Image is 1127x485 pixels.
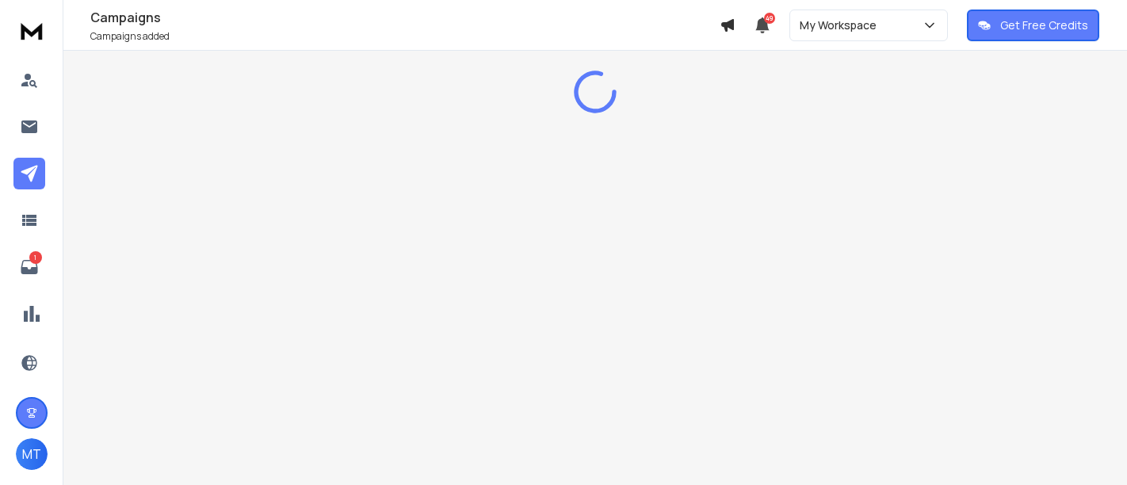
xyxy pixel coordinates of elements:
img: logo [16,16,48,45]
p: 1 [29,251,42,264]
button: MT [16,438,48,470]
button: Get Free Credits [967,10,1099,41]
p: Campaigns added [90,30,720,43]
p: Get Free Credits [1000,17,1088,33]
h1: Campaigns [90,8,720,27]
span: 49 [764,13,775,24]
p: My Workspace [800,17,883,33]
a: 1 [13,251,45,283]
